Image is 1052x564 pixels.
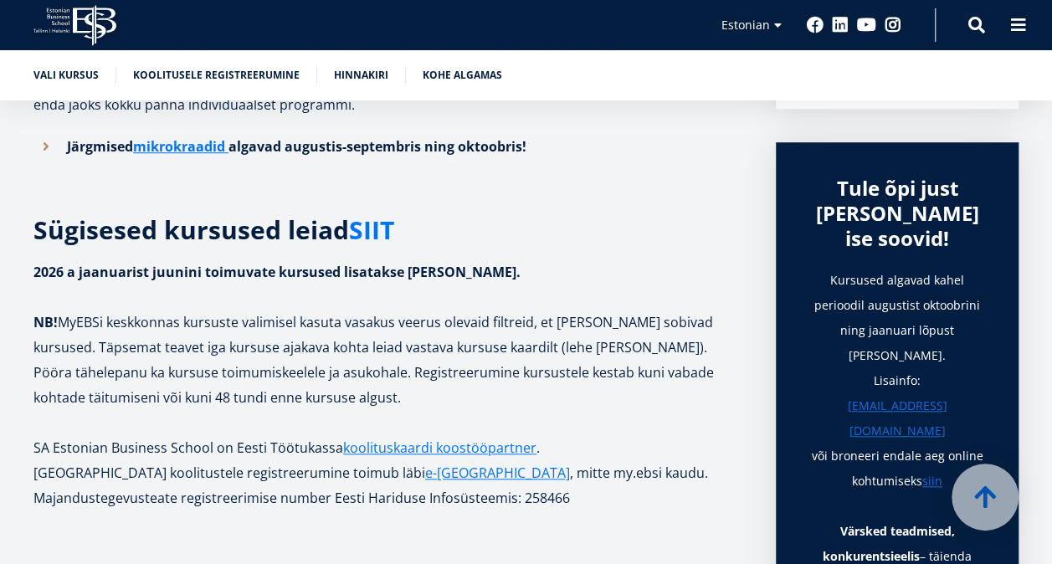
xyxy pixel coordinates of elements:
[349,218,394,243] a: SIIT
[922,469,942,494] a: siin
[809,176,985,251] div: Tule õpi just [PERSON_NAME] ise soovid!
[146,134,225,159] a: ikrokraadid
[423,67,502,84] a: Kohe algamas
[809,393,985,444] a: [EMAIL_ADDRESS][DOMAIN_NAME]
[425,460,570,485] a: e-[GEOGRAPHIC_DATA]
[33,435,742,510] p: SA Estonian Business School on Eesti Töötukassa . [GEOGRAPHIC_DATA] koolitustele registreerumine ...
[67,137,526,156] strong: Järgmised algavad augustis-septembris ning oktoobris!
[33,259,742,410] p: MyEBSi keskkonnas kursuste valimisel kasuta vasakus veerus olevaid filtreid, et [PERSON_NAME] sob...
[33,313,58,331] strong: NB!
[33,67,99,84] a: Vali kursus
[832,17,849,33] a: Linkedin
[334,67,388,84] a: Hinnakiri
[807,17,824,33] a: Facebook
[857,17,876,33] a: Youtube
[133,67,300,84] a: Koolitusele registreerumine
[809,268,985,494] h1: Kursused algavad kahel perioodil augustist oktoobrini ning jaanuari lõpust [PERSON_NAME]. Lisainf...
[355,1,408,16] span: First name
[33,263,521,281] strong: 2026 a jaanuarist juunini toimuvate kursused lisatakse [PERSON_NAME].
[343,435,536,460] a: koolituskaardi koostööpartner
[33,213,394,247] strong: Sügisesed kursused leiad
[133,134,146,159] a: m
[885,17,901,33] a: Instagram
[823,523,955,564] strong: Värsked teadmised, konkurentsieelis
